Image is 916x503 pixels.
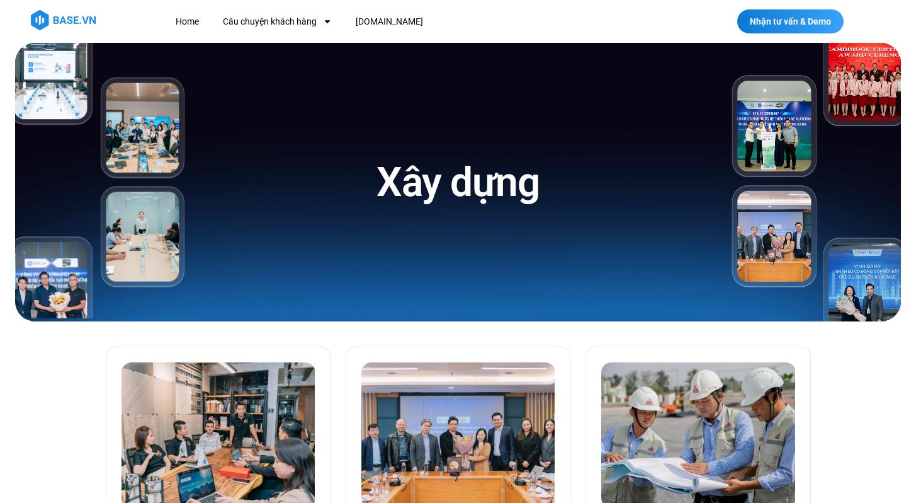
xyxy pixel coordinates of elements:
[166,10,208,33] a: Home
[346,10,433,33] a: [DOMAIN_NAME]
[750,17,831,26] span: Nhận tư vấn & Demo
[737,9,844,33] a: Nhận tư vấn & Demo
[376,156,539,209] h1: Xây dựng
[166,10,654,33] nav: Menu
[213,10,341,33] a: Câu chuyện khách hàng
